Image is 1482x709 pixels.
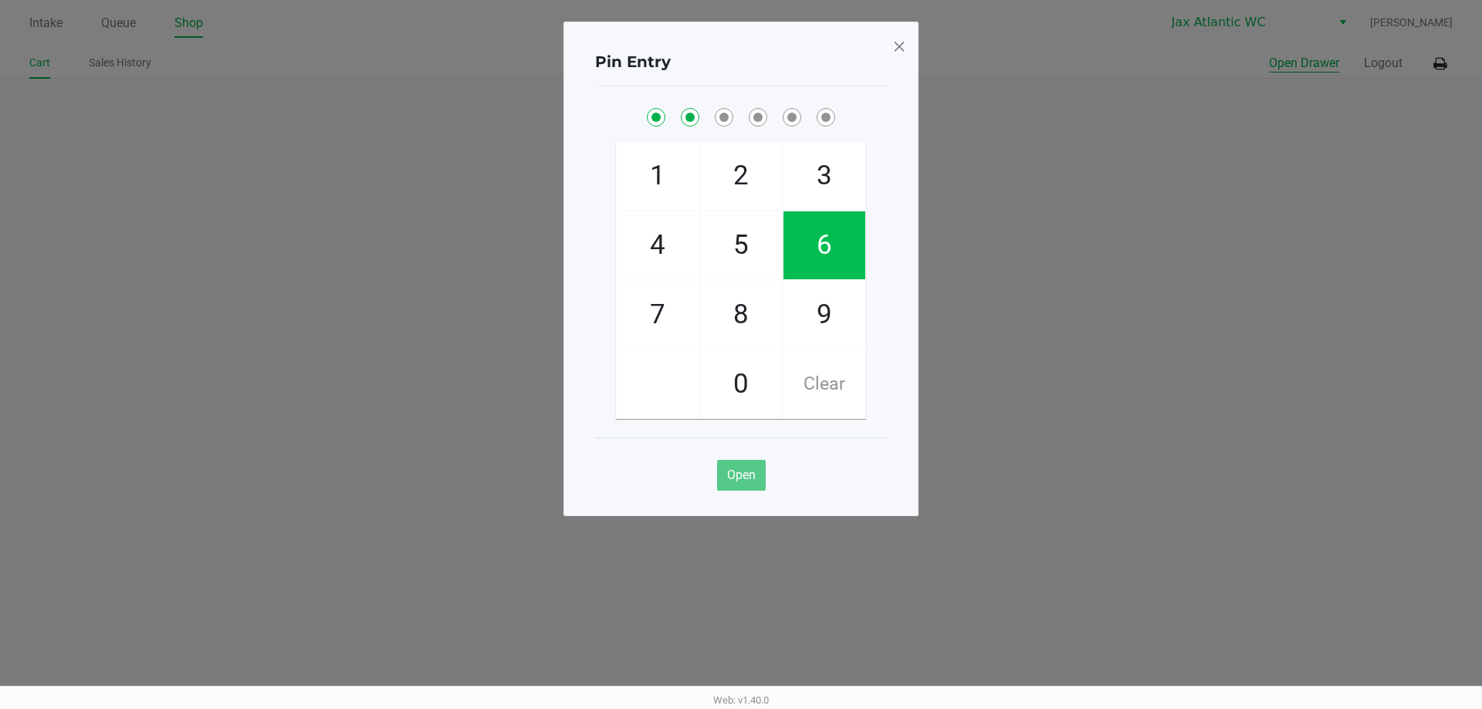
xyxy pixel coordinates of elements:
span: 3 [783,142,865,210]
span: 0 [700,350,782,418]
span: 9 [783,281,865,349]
span: 6 [783,211,865,279]
span: 1 [617,142,699,210]
span: 7 [617,281,699,349]
span: 2 [700,142,782,210]
span: 4 [617,211,699,279]
span: 8 [700,281,782,349]
h4: Pin Entry [595,50,671,73]
span: Clear [783,350,865,418]
span: 5 [700,211,782,279]
span: Web: v1.40.0 [713,694,769,706]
